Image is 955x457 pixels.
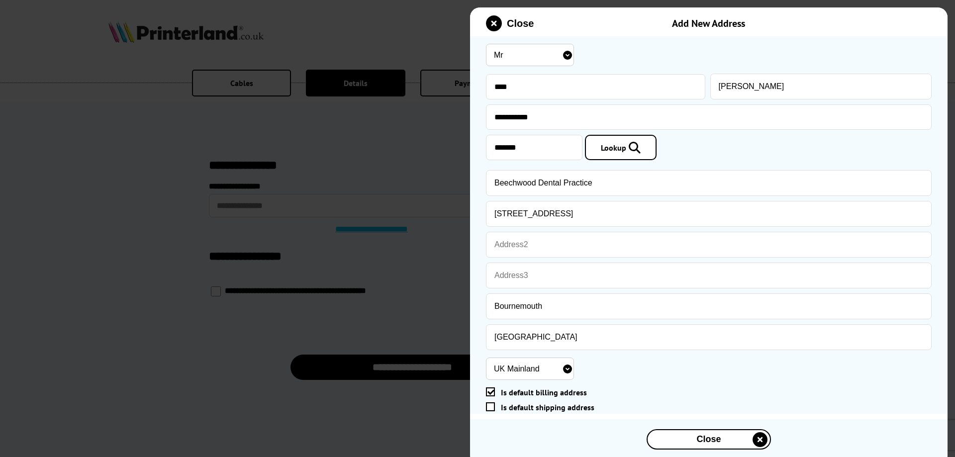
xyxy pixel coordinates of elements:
span: Is default shipping address [501,402,594,412]
span: Close [507,18,534,29]
input: Company [486,170,932,196]
input: County [486,324,932,350]
div: Add New Address [575,17,843,30]
span: Lookup [601,143,626,153]
input: Last Name [710,74,932,99]
a: Lookup [585,135,657,160]
button: close modal [486,15,534,31]
span: Is default billing address [501,387,587,397]
input: City [486,293,932,319]
input: Address2 [486,232,932,258]
span: Close [672,434,745,445]
input: Address3 [486,263,932,288]
input: Address1 [486,201,932,227]
button: close modal [647,429,771,450]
